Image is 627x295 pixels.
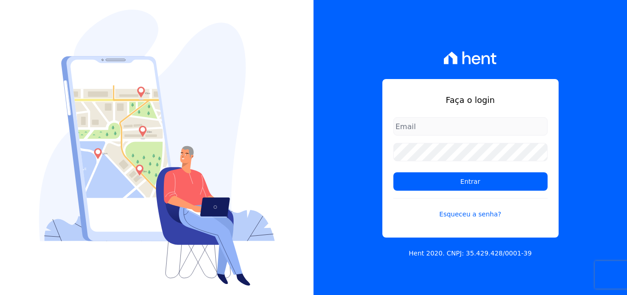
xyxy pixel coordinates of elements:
img: Login [39,10,275,286]
p: Hent 2020. CNPJ: 35.429.428/0001-39 [409,249,532,258]
input: Entrar [393,172,548,191]
a: Esqueceu a senha? [393,198,548,219]
h1: Faça o login [393,94,548,106]
input: Email [393,117,548,136]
